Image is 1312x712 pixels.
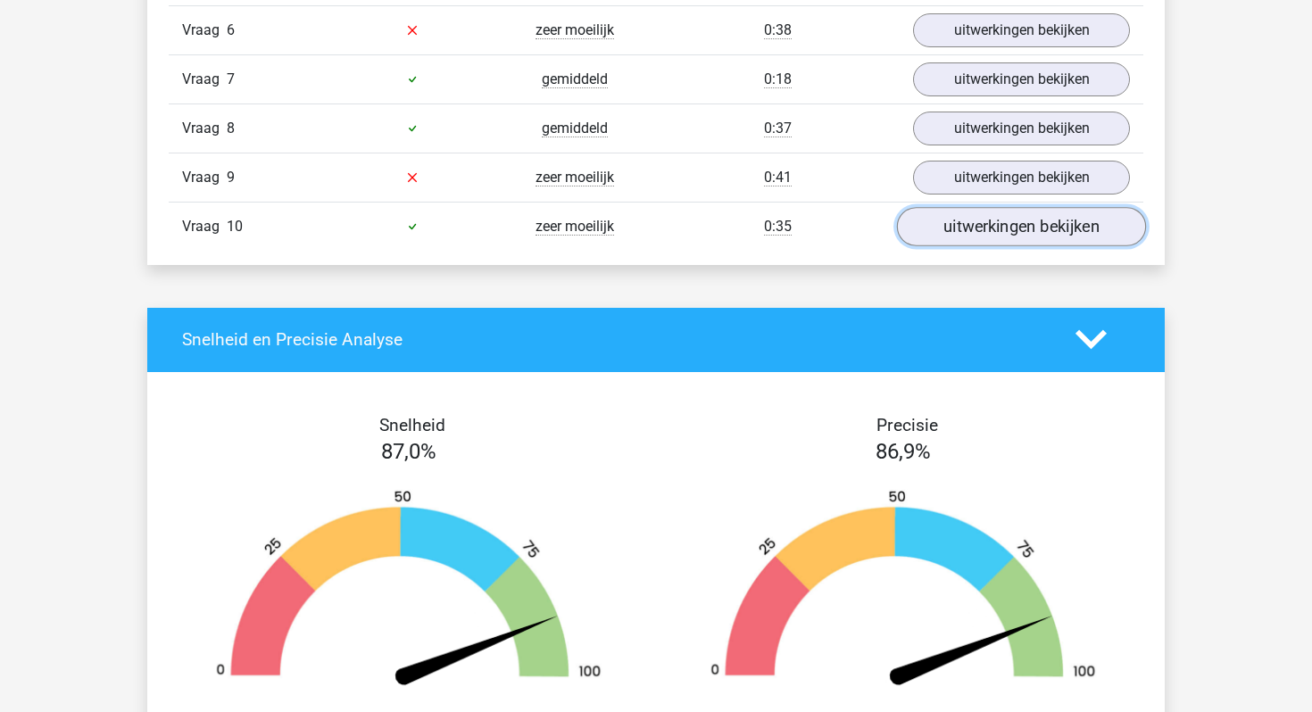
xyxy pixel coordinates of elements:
[764,70,792,88] span: 0:18
[876,439,931,464] span: 86,9%
[913,62,1130,96] a: uitwerkingen bekijken
[381,439,436,464] span: 87,0%
[764,21,792,39] span: 0:38
[764,120,792,137] span: 0:37
[182,118,227,139] span: Vraag
[227,70,235,87] span: 7
[227,21,235,38] span: 6
[897,207,1146,246] a: uitwerkingen bekijken
[227,169,235,186] span: 9
[542,70,608,88] span: gemiddeld
[683,489,1124,693] img: 87.ad340e3c98c4.png
[182,69,227,90] span: Vraag
[227,120,235,137] span: 8
[536,218,614,236] span: zeer moeilijk
[188,489,629,693] img: 87.ad340e3c98c4.png
[913,161,1130,195] a: uitwerkingen bekijken
[182,20,227,41] span: Vraag
[536,21,614,39] span: zeer moeilijk
[677,415,1137,435] h4: Precisie
[182,329,1049,350] h4: Snelheid en Precisie Analyse
[913,112,1130,145] a: uitwerkingen bekijken
[227,218,243,235] span: 10
[182,216,227,237] span: Vraag
[182,415,643,435] h4: Snelheid
[913,13,1130,47] a: uitwerkingen bekijken
[764,218,792,236] span: 0:35
[536,169,614,186] span: zeer moeilijk
[182,167,227,188] span: Vraag
[542,120,608,137] span: gemiddeld
[764,169,792,186] span: 0:41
